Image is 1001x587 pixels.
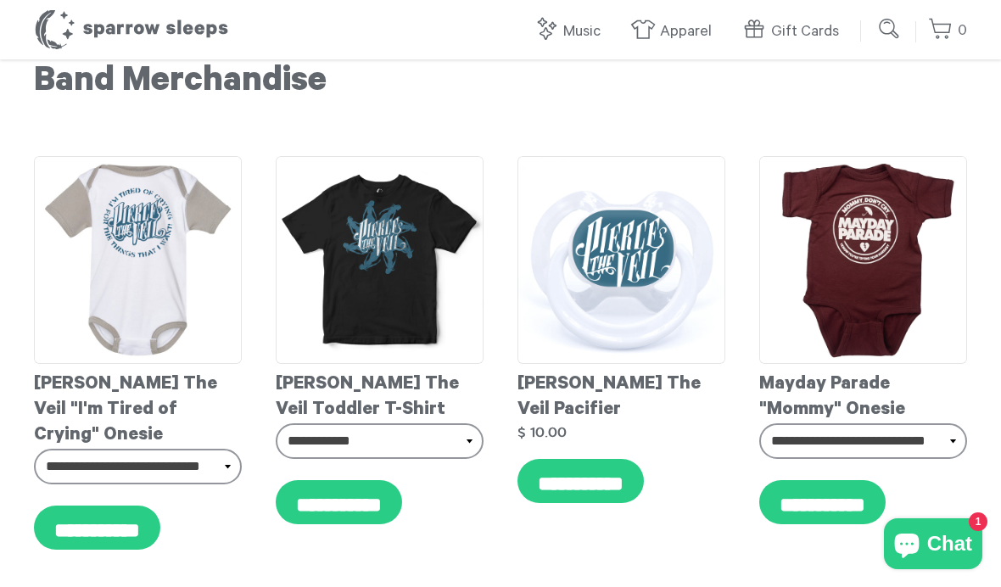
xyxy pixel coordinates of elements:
div: Mayday Parade "Mommy" Onesie [759,364,967,423]
img: PierceTheVeilToddlerT-shirt_grande.jpg [276,156,484,364]
a: Music [534,14,609,50]
a: Apparel [630,14,720,50]
div: [PERSON_NAME] The Veil "I'm Tired of Crying" Onesie [34,364,242,449]
div: [PERSON_NAME] The Veil Pacifier [517,364,725,423]
a: 0 [928,13,967,49]
img: PierceTheVeild-Onesie-I_mtiredofCrying_grande.jpg [34,156,242,364]
input: Submit [873,12,907,46]
h1: Band Merchandise [34,63,967,105]
h1: Sparrow Sleeps [34,8,229,51]
strong: $ 10.00 [517,425,567,439]
div: [PERSON_NAME] The Veil Toddler T-Shirt [276,364,484,423]
inbox-online-store-chat: Shopify online store chat [879,518,987,573]
a: Gift Cards [741,14,847,50]
img: PierceTheVeilPacifier_grande.jpg [517,156,725,364]
img: Mayday_Parade_-_Mommy_Onesie_grande.png [759,156,967,364]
